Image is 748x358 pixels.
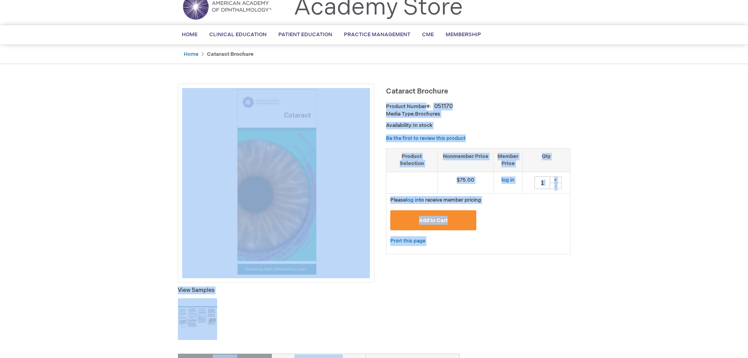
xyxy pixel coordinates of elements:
strong: Product Number [386,103,431,110]
input: Qty [534,176,550,189]
span: Practice Management [344,31,410,38]
span: Clinical Education [209,31,267,38]
th: Qty [523,148,570,172]
span: Cataract Brochure [386,87,448,95]
div: + [550,176,561,183]
span: Add to Cart [419,217,448,224]
span: Patient Education [278,31,332,38]
button: Add to Cart [390,210,477,230]
a: Home [184,51,198,57]
a: log in [501,177,514,183]
p: Brochures [386,110,571,118]
strong: Cataract Brochure [207,51,254,57]
a: Print this page [390,236,425,246]
th: Product Selection [386,148,438,172]
td: $75.00 [437,172,494,193]
th: Member Price [494,148,523,172]
strong: Media Type: [386,111,415,117]
span: CME [422,31,434,38]
p: Availability: [386,122,571,129]
a: Be the first to review this product [386,135,466,141]
th: Nonmember Price [437,148,494,172]
span: Membership [446,31,481,38]
div: 051170 [434,103,453,110]
a: log in [406,197,419,203]
img: Cataract Brochure [182,88,370,276]
p: View Samples [178,286,374,294]
span: In stock [413,122,432,129]
span: Please to receive member pricing [390,197,481,203]
span: Home [182,31,198,38]
img: Click to view [178,298,217,338]
div: - [550,183,561,189]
